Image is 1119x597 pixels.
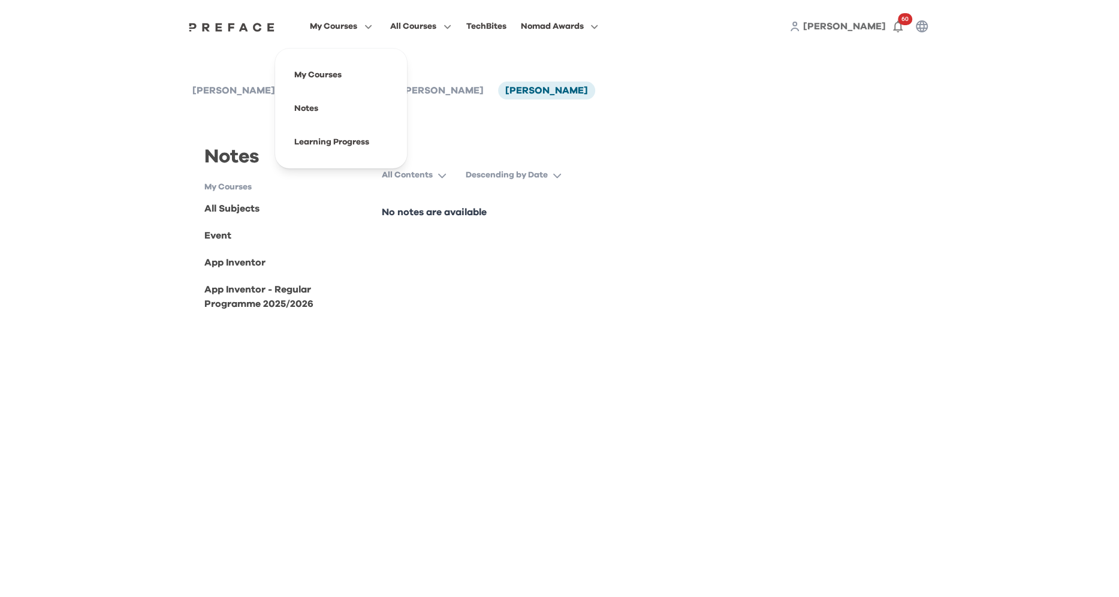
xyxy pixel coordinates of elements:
[520,19,583,34] span: Nomad Awards
[803,19,886,34] a: [PERSON_NAME]
[466,19,506,34] div: TechBites
[204,228,231,243] div: Event
[204,201,260,216] div: All Subjects
[886,14,910,38] button: 60
[898,13,912,25] span: 60
[204,181,363,194] h1: My Courses
[387,19,455,34] button: All Courses
[803,22,886,31] span: [PERSON_NAME]
[192,86,275,95] span: [PERSON_NAME]
[310,19,357,34] span: My Courses
[505,86,588,95] span: [PERSON_NAME]
[390,19,436,34] span: All Courses
[382,205,737,219] p: No notes are available
[204,282,358,311] div: App Inventor - Regular Programme 2025/2026
[382,164,456,186] button: All Contents
[294,71,342,79] a: My Courses
[401,86,484,95] span: [PERSON_NAME]
[204,255,266,270] div: App Inventor
[195,143,363,181] div: Notes
[186,22,278,31] a: Preface Logo
[466,164,571,186] button: Descending by Date
[517,19,602,34] button: Nomad Awards
[294,104,318,113] a: Notes
[466,169,548,181] p: Descending by Date
[306,19,376,34] button: My Courses
[294,138,369,146] a: Learning Progress
[382,169,433,181] p: All Contents
[186,22,278,32] img: Preface Logo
